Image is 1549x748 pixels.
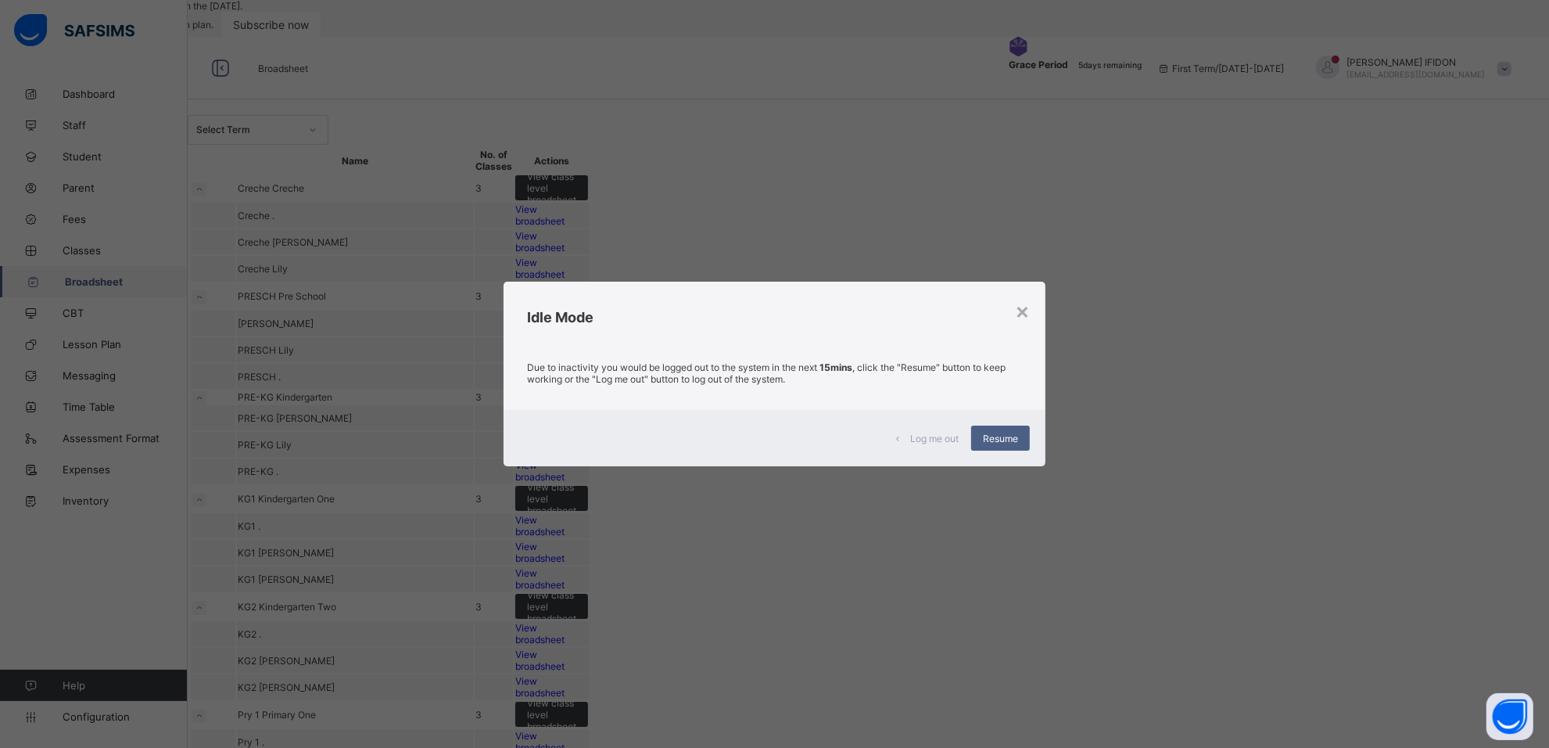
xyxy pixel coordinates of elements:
[527,309,1022,325] h2: Idle Mode
[1015,297,1030,324] div: ×
[910,433,959,444] span: Log me out
[527,361,1022,385] p: Due to inactivity you would be logged out to the system in the next , click the "Resume" button t...
[983,433,1018,444] span: Resume
[1486,693,1533,740] button: Open asap
[819,361,852,373] strong: 15mins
